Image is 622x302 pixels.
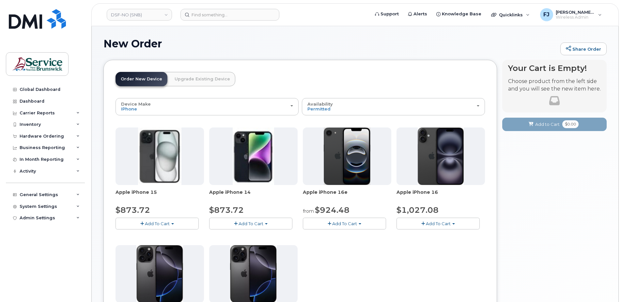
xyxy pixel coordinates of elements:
[508,78,601,93] p: Choose product from the left side and you will see the new item here.
[138,127,181,185] img: iphone15.jpg
[303,208,314,214] small: from
[332,221,357,226] span: Add To Cart
[116,189,204,202] div: Apple iPhone 15
[397,218,480,229] button: Add To Cart
[121,101,151,107] span: Device Make
[169,72,235,86] a: Upgrade Existing Device
[324,127,371,185] img: iphone16e.png
[307,101,333,107] span: Availability
[302,98,485,115] button: Availability Permitted
[502,118,607,131] button: Add to Cart $0.00
[535,121,560,127] span: Add to Cart
[233,127,274,185] img: iphone14.jpg
[560,42,607,56] a: Share Order
[315,205,350,215] span: $924.48
[303,218,386,229] button: Add To Cart
[116,205,150,215] span: $873.72
[103,38,557,49] h1: New Order
[562,120,579,128] span: $0.00
[116,72,167,86] a: Order New Device
[397,189,485,202] div: Apple iPhone 16
[426,221,451,226] span: Add To Cart
[508,64,601,73] h4: Your Cart is Empty!
[116,98,299,115] button: Device Make iPhone
[418,127,464,185] img: iphone_16_plus__1_.png
[397,205,439,215] span: $1,027.08
[303,189,391,202] div: Apple iPhone 16e
[209,205,244,215] span: $873.72
[145,221,170,226] span: Add To Cart
[239,221,263,226] span: Add To Cart
[209,189,298,202] div: Apple iPhone 14
[116,218,199,229] button: Add To Cart
[121,106,137,111] span: iPhone
[307,106,331,111] span: Permitted
[209,218,292,229] button: Add To Cart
